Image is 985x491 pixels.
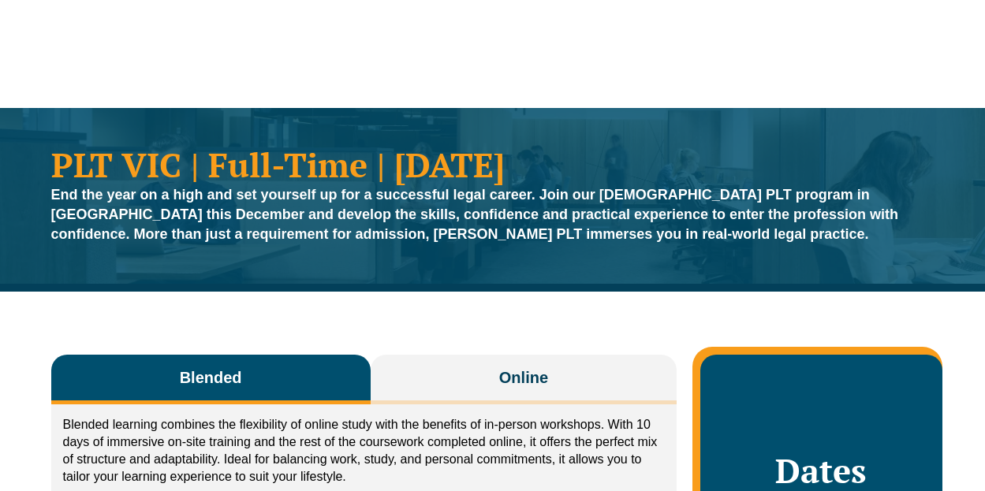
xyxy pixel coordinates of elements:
[180,366,242,389] span: Blended
[51,187,899,242] strong: End the year on a high and set yourself up for a successful legal career. Join our [DEMOGRAPHIC_D...
[499,366,548,389] span: Online
[63,416,666,485] p: Blended learning combines the flexibility of online study with the benefits of in-person workshop...
[716,451,926,490] h2: Dates
[51,147,935,181] h1: PLT VIC | Full-Time | [DATE]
